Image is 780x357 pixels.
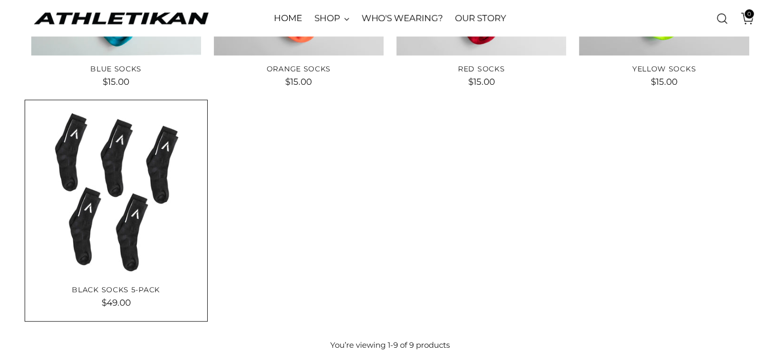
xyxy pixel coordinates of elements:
a: SHOP [314,7,349,30]
a: Black Socks 5-Pack [72,285,160,294]
a: HOME [274,7,302,30]
span: $15.00 [651,77,677,87]
a: WHO'S WEARING? [362,7,443,30]
span: 0 [745,9,754,18]
span: $49.00 [102,297,131,308]
span: $15.00 [468,77,495,87]
a: Open search modal [712,8,732,29]
span: $15.00 [103,77,129,87]
a: Blue Socks [90,64,142,73]
a: OUR STORY [455,7,506,30]
img: Black Socks 5-Pack [31,106,201,276]
a: Open cart modal [733,8,754,29]
a: Red Socks [458,64,505,73]
a: ATHLETIKAN [31,10,211,26]
span: $15.00 [285,77,312,87]
p: You’re viewing 1-9 of 9 products [330,340,450,351]
a: Orange Socks [267,64,331,73]
a: Yellow Socks [632,64,696,73]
